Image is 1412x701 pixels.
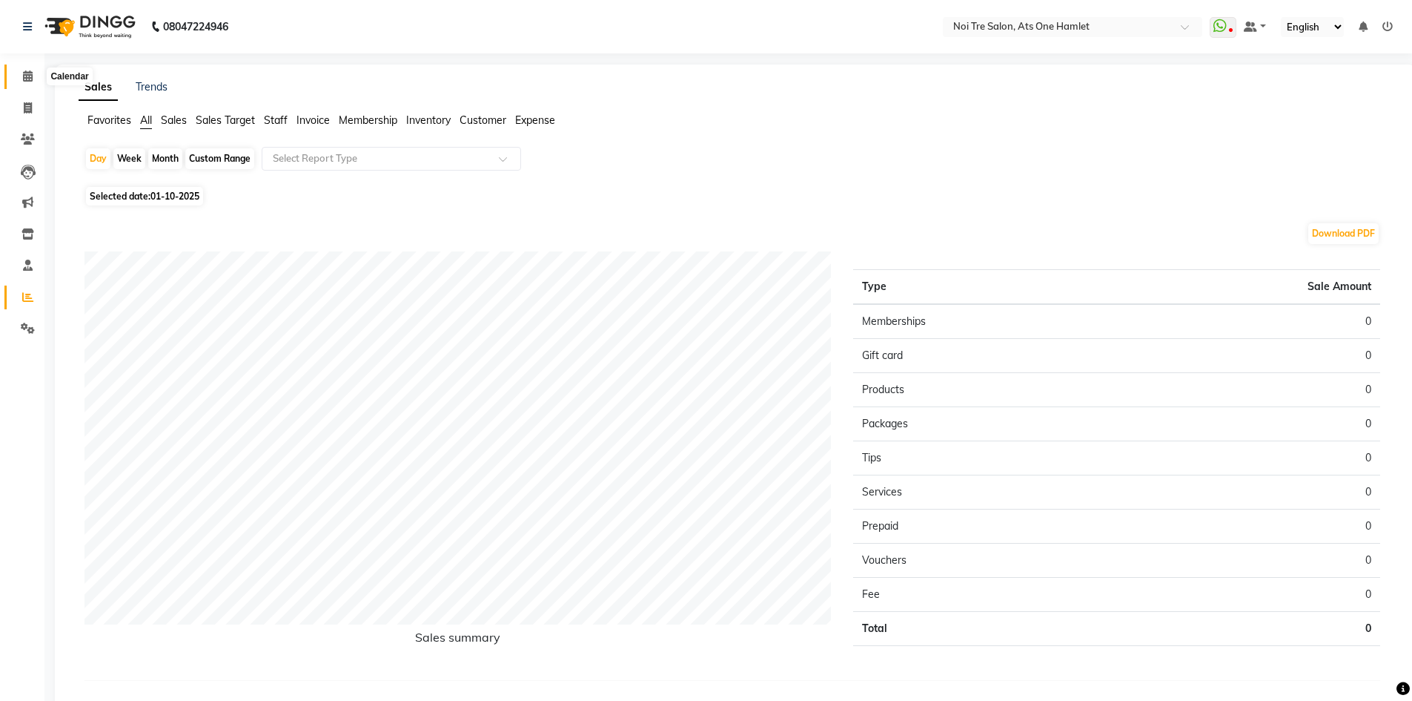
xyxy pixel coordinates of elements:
td: Vouchers [853,544,1116,578]
td: 0 [1117,475,1380,510]
td: Prepaid [853,510,1116,544]
h6: Sales summary [84,631,831,651]
div: Week [113,148,145,169]
td: Tips [853,441,1116,475]
span: Sales Target [196,113,255,127]
td: Memberships [853,304,1116,339]
span: Staff [264,113,288,127]
td: Total [853,612,1116,646]
img: logo [38,6,139,47]
span: Customer [460,113,506,127]
td: 0 [1117,510,1380,544]
span: Favorites [87,113,131,127]
div: Month [148,148,182,169]
span: Sales [161,113,187,127]
span: Invoice [296,113,330,127]
span: Inventory [406,113,451,127]
span: Membership [339,113,397,127]
span: All [140,113,152,127]
span: Selected date: [86,187,203,205]
button: Download PDF [1308,223,1379,244]
td: 0 [1117,578,1380,612]
td: Services [853,475,1116,510]
div: Custom Range [185,148,254,169]
th: Sale Amount [1117,270,1380,305]
a: Trends [136,80,168,93]
span: Expense [515,113,555,127]
td: 0 [1117,441,1380,475]
div: Calendar [47,68,92,85]
b: 08047224946 [163,6,228,47]
td: 0 [1117,612,1380,646]
td: Fee [853,578,1116,612]
td: 0 [1117,373,1380,407]
td: Products [853,373,1116,407]
div: Day [86,148,110,169]
td: 0 [1117,304,1380,339]
td: 0 [1117,339,1380,373]
span: 01-10-2025 [150,191,199,202]
td: Gift card [853,339,1116,373]
th: Type [853,270,1116,305]
td: Packages [853,407,1116,441]
td: 0 [1117,407,1380,441]
td: 0 [1117,544,1380,578]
